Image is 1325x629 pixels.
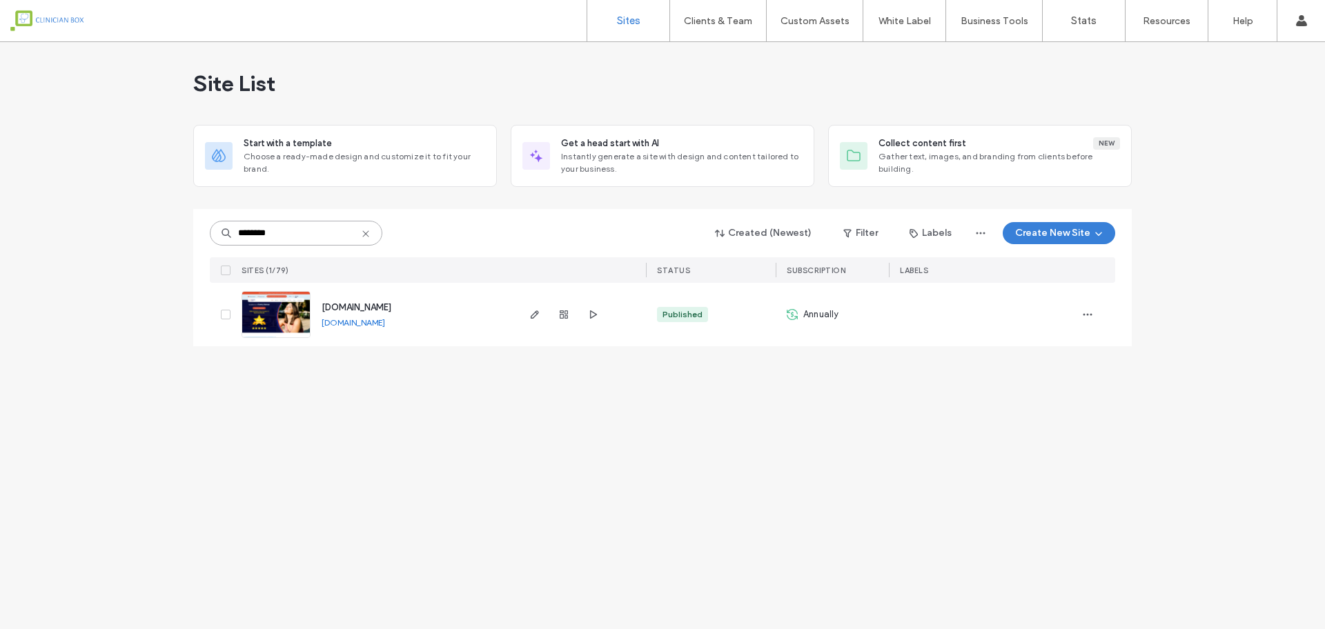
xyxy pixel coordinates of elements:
div: Published [662,308,703,321]
span: Start with a template [244,137,332,150]
label: Resources [1143,15,1190,27]
span: Site List [193,70,275,97]
span: Collect content first [879,137,966,150]
span: Gather text, images, and branding from clients before building. [879,150,1120,175]
button: Labels [897,222,964,244]
label: Business Tools [961,15,1028,27]
div: Collect content firstNewGather text, images, and branding from clients before building. [828,125,1132,187]
label: Custom Assets [781,15,850,27]
span: Choose a ready-made design and customize it to fit your brand. [244,150,485,175]
div: Start with a templateChoose a ready-made design and customize it to fit your brand. [193,125,497,187]
label: Clients & Team [684,15,752,27]
a: [DOMAIN_NAME] [322,302,391,312]
label: Stats [1071,14,1097,27]
button: Filter [830,222,892,244]
a: [DOMAIN_NAME] [322,317,385,328]
span: STATUS [657,266,690,275]
span: LABELS [900,266,928,275]
div: New [1093,137,1120,150]
button: Create New Site [1003,222,1115,244]
button: Created (Newest) [703,222,824,244]
span: Annually [803,308,839,321]
label: Help [1233,15,1253,27]
span: Instantly generate a site with design and content tailored to your business. [561,150,803,175]
div: Get a head start with AIInstantly generate a site with design and content tailored to your business. [511,125,814,187]
label: Sites [617,14,640,27]
span: SUBSCRIPTION [787,266,845,275]
span: Help [31,10,59,22]
label: White Label [879,15,931,27]
span: SITES (1/79) [242,266,288,275]
span: Get a head start with AI [561,137,659,150]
